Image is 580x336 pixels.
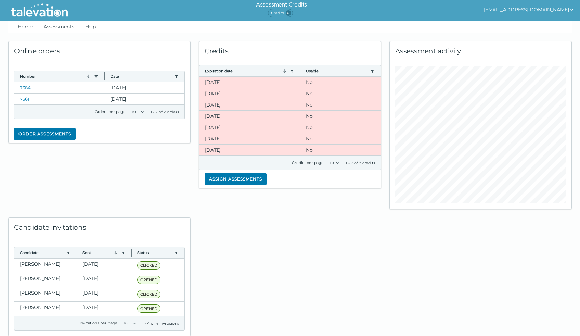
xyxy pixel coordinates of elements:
clr-dg-cell: No [300,77,381,88]
span: OPENED [137,304,160,313]
span: Credits [268,9,293,17]
clr-dg-cell: [DATE] [199,77,300,88]
button: Assign assessments [205,173,267,185]
button: status filter [173,250,179,256]
clr-dg-cell: [PERSON_NAME] [14,273,77,287]
div: 1 - 7 of 7 credits [346,160,375,166]
clr-dg-cell: [DATE] [199,122,300,133]
clr-dg-cell: [PERSON_NAME] [14,259,77,273]
button: Status [137,250,171,256]
a: 7361 [20,96,29,102]
clr-dg-cell: [PERSON_NAME] [14,287,77,301]
clr-dg-cell: [DATE] [199,145,300,155]
clr-dg-cell: No [300,133,381,144]
label: Credits per page [292,160,324,165]
button: Expiration date [205,68,287,74]
a: Assessments [42,21,76,33]
button: Candidate [20,250,64,256]
h6: Assessment Credits [256,1,307,9]
img: Talevation_Logo_Transparent_white.png [8,2,71,19]
button: Usable [306,68,368,74]
div: Credits [199,41,381,61]
a: Help [84,21,98,33]
clr-dg-cell: [DATE] [199,88,300,99]
div: Candidate invitations [9,218,190,237]
button: Number [20,74,91,79]
button: Sent [82,250,118,256]
clr-dg-cell: [DATE] [77,259,132,273]
button: Column resize handle [129,245,134,260]
button: Column resize handle [75,245,79,260]
clr-dg-cell: [DATE] [199,133,300,144]
div: 1 - 4 of 4 invitations [142,321,179,326]
div: 1 - 2 of 2 orders [151,109,179,115]
clr-dg-cell: No [300,88,381,99]
clr-dg-cell: No [300,122,381,133]
clr-dg-cell: [DATE] [105,94,184,104]
button: Column resize handle [298,63,302,78]
span: CLICKED [137,290,160,298]
button: Column resize handle [102,69,107,84]
clr-dg-cell: [DATE] [199,99,300,110]
clr-dg-cell: No [300,99,381,110]
clr-dg-cell: [DATE] [77,273,132,287]
span: CLICKED [137,261,160,270]
clr-dg-cell: [DATE] [105,82,184,93]
a: 7384 [20,85,31,90]
clr-dg-cell: No [300,145,381,155]
label: Orders per page [95,109,126,114]
button: show user actions [484,5,575,14]
div: Assessment activity [390,41,571,61]
clr-dg-cell: [DATE] [199,111,300,122]
clr-dg-cell: [DATE] [77,302,132,316]
clr-dg-cell: No [300,111,381,122]
clr-dg-cell: [DATE] [77,287,132,301]
span: 0 [286,10,291,16]
label: Invitations per page [80,321,118,325]
button: Date [110,74,171,79]
button: Order assessments [14,128,76,140]
span: OPENED [137,276,160,284]
clr-dg-cell: [PERSON_NAME] [14,302,77,316]
div: Online orders [9,41,190,61]
a: Home [16,21,34,33]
